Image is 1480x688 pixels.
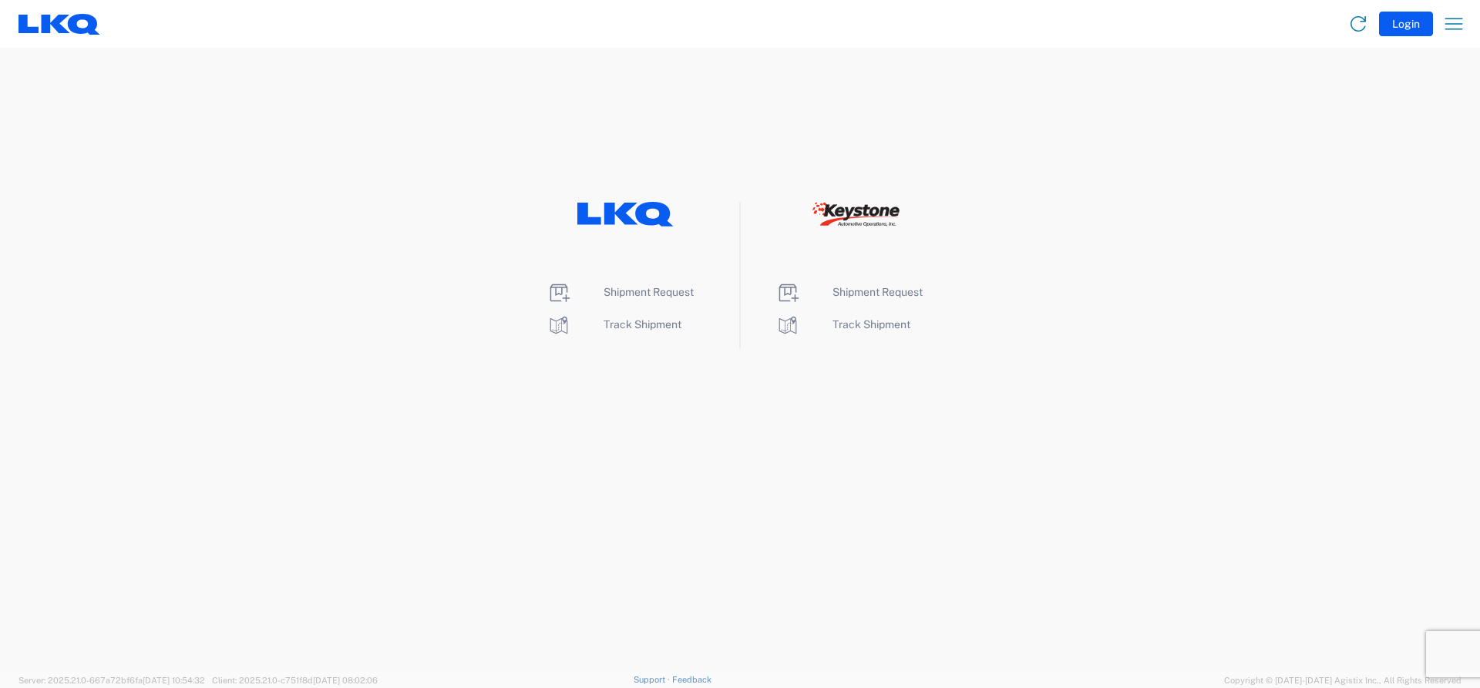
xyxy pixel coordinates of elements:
span: [DATE] 08:02:06 [313,676,378,685]
button: Login [1379,12,1433,36]
span: Copyright © [DATE]-[DATE] Agistix Inc., All Rights Reserved [1224,673,1461,687]
span: Client: 2025.21.0-c751f8d [212,676,378,685]
a: Shipment Request [547,286,694,298]
a: Feedback [672,675,711,684]
span: Shipment Request [832,286,923,298]
span: Track Shipment [832,318,910,331]
a: Shipment Request [775,286,923,298]
span: Server: 2025.21.0-667a72bf6fa [18,676,205,685]
a: Track Shipment [547,318,681,331]
a: Track Shipment [775,318,910,331]
span: [DATE] 10:54:32 [143,676,205,685]
a: Support [634,675,672,684]
span: Shipment Request [604,286,694,298]
span: Track Shipment [604,318,681,331]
